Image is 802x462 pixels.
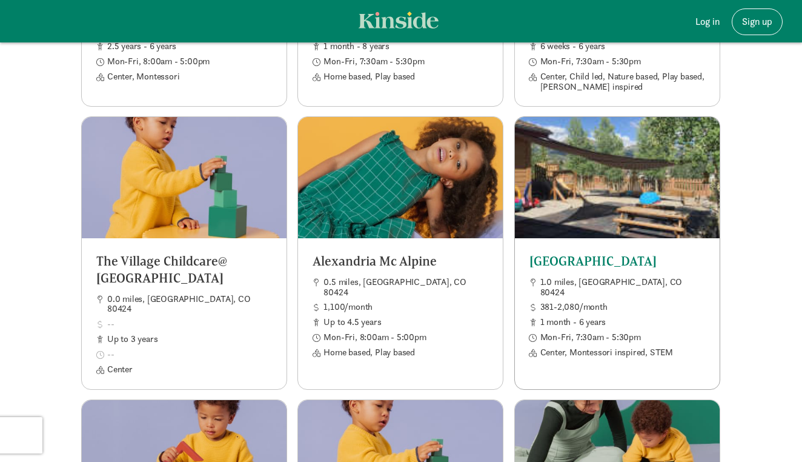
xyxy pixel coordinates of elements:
h5: Alexandria Mc Alpine [313,253,488,269]
span: 1,100/month [323,302,488,312]
span: 2.5 years - 6 years [107,41,272,52]
a: [GEOGRAPHIC_DATA] 1.0 miles, [GEOGRAPHIC_DATA], CO 80424 381-2,080/month 1 month - 6 years Mon-Fr... [515,117,720,372]
h5: [GEOGRAPHIC_DATA] [529,253,705,269]
span: Center, Montessori [107,72,272,82]
span: 6 weeks - 6 years [540,41,705,52]
span: Mon-Fri, 8:00am - 5:00pm [323,332,488,343]
span: 0.5 miles, [GEOGRAPHIC_DATA], CO 80424 [323,277,488,297]
span: Center [107,364,272,375]
span: 1 month - 6 years [540,317,705,327]
span: Center, Child led, Nature based, Play based, [PERSON_NAME] inspired [540,72,705,92]
a: Log in [686,8,729,35]
span: 1.0 miles, [GEOGRAPHIC_DATA], CO 80424 [540,277,705,297]
span: Mon-Fri, 7:30am - 5:30pm [540,332,705,343]
img: light.svg [359,12,438,28]
span: Mon-Fri, 8:00am - 5:00pm [107,56,272,67]
span: 0.0 miles, [GEOGRAPHIC_DATA], CO 80424 [107,294,272,314]
h5: The Village Childcare@ [GEOGRAPHIC_DATA] [96,253,272,286]
span: Mon-Fri, 7:30am - 5:30pm [540,56,705,67]
span: Up to 4.5 years [323,317,488,327]
span: Home based, Play based [323,72,488,82]
span: 1 month - 8 years [323,41,488,52]
span: Center, Montessori inspired, STEM [540,347,705,358]
a: Alexandria Mc Alpine 0.5 miles, [GEOGRAPHIC_DATA], CO 80424 1,100/month Up to 4.5 years Mon-Fri, ... [298,117,503,372]
a: The Village Childcare@ [GEOGRAPHIC_DATA] 0.0 miles, [GEOGRAPHIC_DATA], CO 80424 Up to 3 years Center [82,117,287,389]
a: Sign up [732,8,783,35]
span: Mon-Fri, 7:30am - 5:30pm [323,56,488,67]
span: 381-2,080/month [540,302,705,312]
span: Home based, Play based [323,347,488,358]
span: Up to 3 years [107,334,272,344]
